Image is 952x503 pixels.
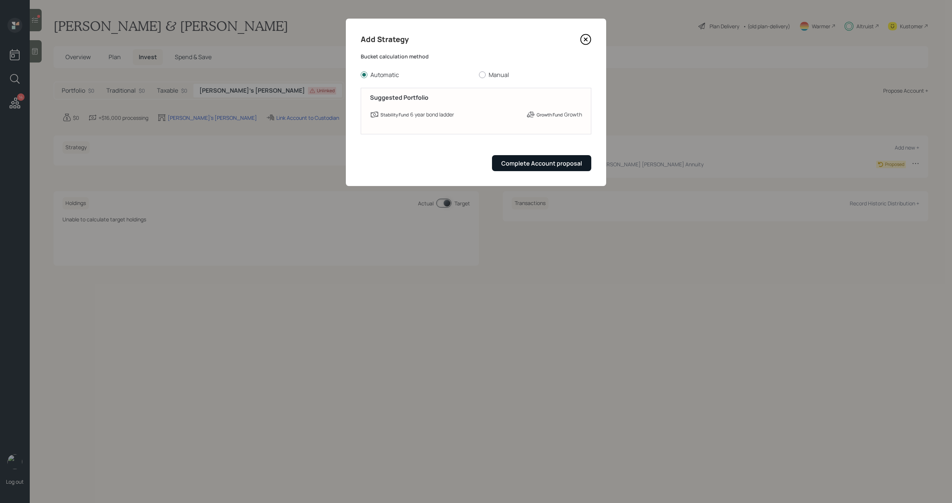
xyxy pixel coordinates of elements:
[492,155,591,171] button: Complete Account proposal
[380,112,409,118] label: Stability Fund
[564,110,582,118] div: Growth
[361,33,409,45] h4: Add Strategy
[479,71,591,79] label: Manual
[361,71,473,79] label: Automatic
[361,53,591,60] label: Bucket calculation method
[370,94,582,101] h5: Suggested Portfolio
[501,159,582,167] div: Complete Account proposal
[410,110,454,118] div: 6 year bond ladder
[537,112,563,118] label: Growth Fund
